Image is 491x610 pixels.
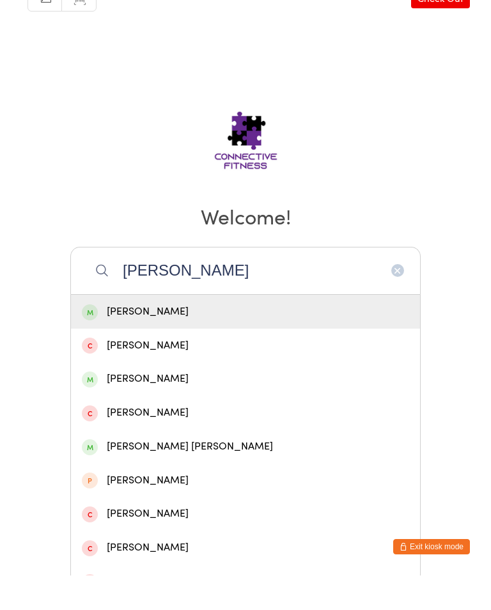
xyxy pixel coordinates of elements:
div: [PERSON_NAME] [82,574,409,591]
div: [PERSON_NAME] [82,540,409,557]
img: Connective Fitness [174,122,318,218]
div: [PERSON_NAME] [PERSON_NAME] [82,473,409,490]
div: [PERSON_NAME] [82,506,409,524]
button: Exit kiosk mode [393,574,470,589]
a: Check Out [411,22,470,43]
div: [PERSON_NAME] [82,439,409,456]
div: [PERSON_NAME] [82,338,409,355]
input: Search [70,281,421,329]
div: [PERSON_NAME] [82,405,409,422]
h2: Welcome! [13,236,478,265]
div: [PERSON_NAME] [82,371,409,389]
